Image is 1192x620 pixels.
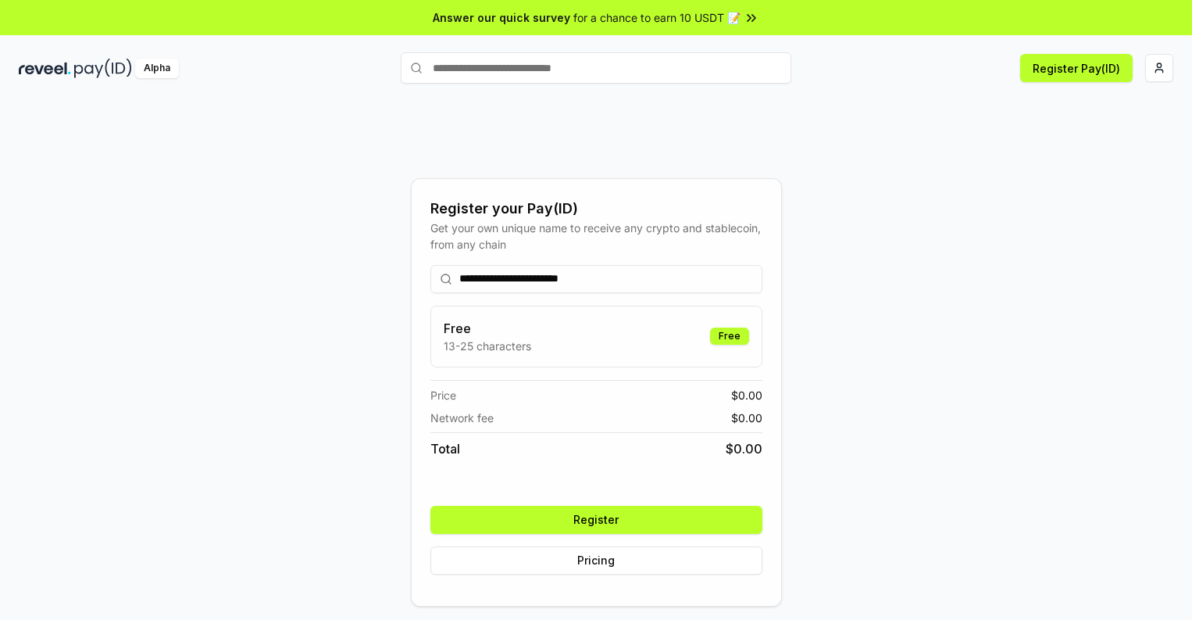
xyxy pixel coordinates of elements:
[430,198,762,220] div: Register your Pay(ID)
[433,9,570,26] span: Answer our quick survey
[731,387,762,403] span: $ 0.00
[430,439,460,458] span: Total
[710,328,749,345] div: Free
[444,338,531,354] p: 13-25 characters
[726,439,762,458] span: $ 0.00
[19,59,71,78] img: reveel_dark
[74,59,132,78] img: pay_id
[573,9,741,26] span: for a chance to earn 10 USDT 📝
[430,387,456,403] span: Price
[430,220,762,253] div: Get your own unique name to receive any crypto and stablecoin, from any chain
[444,319,531,338] h3: Free
[430,506,762,534] button: Register
[430,547,762,575] button: Pricing
[731,410,762,426] span: $ 0.00
[1020,54,1133,82] button: Register Pay(ID)
[135,59,179,78] div: Alpha
[430,410,494,426] span: Network fee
